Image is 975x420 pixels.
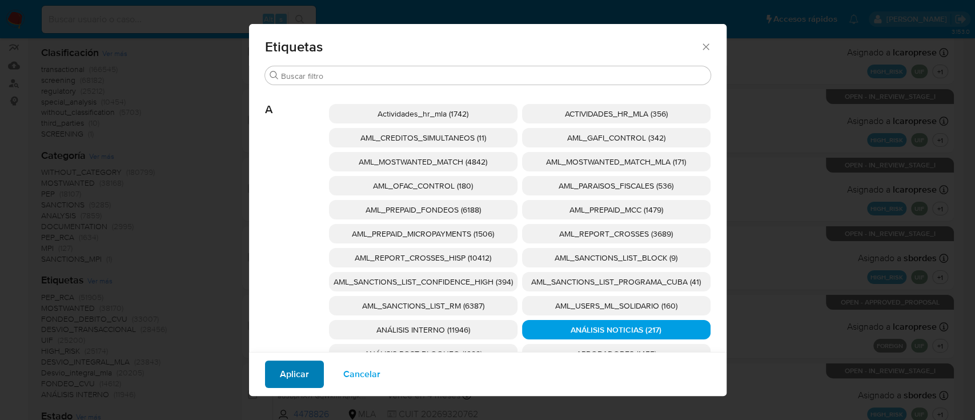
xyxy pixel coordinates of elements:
div: ANÁLISIS INTERNO (11946) [329,320,517,339]
button: Buscar [270,71,279,80]
div: AML_GAFI_CONTROL (342) [522,128,711,147]
button: Cerrar [700,41,711,51]
div: AML_MOSTWANTED_MATCH (4842) [329,152,517,171]
span: AML_PREPAID_FONDEOS (6188) [366,204,481,215]
div: AML_SANCTIONS_LIST_CONFIDENCE_HIGH (394) [329,272,517,291]
input: Buscar filtro [281,71,706,81]
span: Etiquetas [265,40,701,54]
span: Cancelar [343,362,380,387]
div: ANÁLISIS POST BLOQUEO (1922) [329,344,517,363]
div: AML_SANCTIONS_LIST_PROGRAMA_CUBA (41) [522,272,711,291]
span: AML_SANCTIONS_LIST_BLOCK (9) [555,252,677,263]
div: AML_USERS_ML_SOLIDARIO (160) [522,296,711,315]
span: ANÁLISIS NOTICIAS (217) [571,324,661,335]
span: AML_MOSTWANTED_MATCH (4842) [359,156,487,167]
div: AML_SANCTIONS_LIST_RM (6387) [329,296,517,315]
span: AML_MOSTWANTED_MATCH_MLA (171) [546,156,686,167]
div: AML_PARAISOS_FISCALES (536) [522,176,711,195]
div: AML_MOSTWANTED_MATCH_MLA (171) [522,152,711,171]
div: AML_REPORT_CROSSES (3689) [522,224,711,243]
div: ANÁLISIS NOTICIAS (217) [522,320,711,339]
span: AML_PARAISOS_FISCALES (536) [559,180,673,191]
div: AML_REPORT_CROSSES_HISP (10412) [329,248,517,267]
div: AML_OFAC_CONTROL (180) [329,176,517,195]
span: A [265,86,329,117]
span: AML_GAFI_CONTROL (342) [567,132,665,143]
div: AML_CREDITOS_SIMULTANEOS (11) [329,128,517,147]
span: AML_SANCTIONS_LIST_CONFIDENCE_HIGH (394) [334,276,513,287]
div: Actividades_hr_mla (1742) [329,104,517,123]
span: AML_OFAC_CONTROL (180) [373,180,473,191]
span: ACTIVIDADES_HR_MLA (356) [565,108,668,119]
span: AML_REPORT_CROSSES (3689) [559,228,673,239]
div: AML_SANCTIONS_LIST_BLOCK (9) [522,248,711,267]
span: Actividades_hr_mla (1742) [378,108,468,119]
button: Aplicar [265,361,324,388]
span: ANÁLISIS INTERNO (11946) [376,324,470,335]
span: APROBADORES (1455) [576,348,656,359]
span: Aplicar [280,362,309,387]
span: AML_USERS_ML_SOLIDARIO (160) [555,300,677,311]
span: AML_CREDITOS_SIMULTANEOS (11) [360,132,486,143]
div: APROBADORES (1455) [522,344,711,363]
span: AML_SANCTIONS_LIST_PROGRAMA_CUBA (41) [531,276,701,287]
span: ANÁLISIS POST BLOQUEO (1922) [364,348,482,359]
div: AML_PREPAID_MICROPAYMENTS (1506) [329,224,517,243]
span: AML_PREPAID_MCC (1479) [569,204,663,215]
div: AML_PREPAID_FONDEOS (6188) [329,200,517,219]
span: AML_PREPAID_MICROPAYMENTS (1506) [352,228,494,239]
div: AML_PREPAID_MCC (1479) [522,200,711,219]
button: Cancelar [328,361,395,388]
span: AML_REPORT_CROSSES_HISP (10412) [355,252,491,263]
div: ACTIVIDADES_HR_MLA (356) [522,104,711,123]
span: AML_SANCTIONS_LIST_RM (6387) [362,300,484,311]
